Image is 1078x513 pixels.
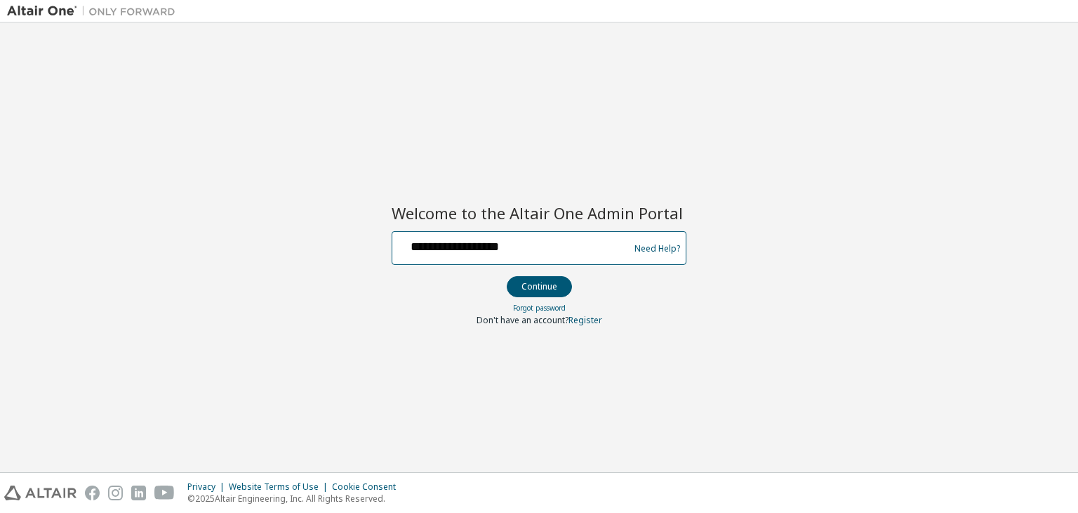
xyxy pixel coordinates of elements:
[108,486,123,500] img: instagram.svg
[507,276,572,297] button: Continue
[85,486,100,500] img: facebook.svg
[187,493,404,505] p: © 2025 Altair Engineering, Inc. All Rights Reserved.
[634,248,680,249] a: Need Help?
[7,4,182,18] img: Altair One
[332,481,404,493] div: Cookie Consent
[477,314,568,326] span: Don't have an account?
[513,303,566,313] a: Forgot password
[154,486,175,500] img: youtube.svg
[229,481,332,493] div: Website Terms of Use
[568,314,602,326] a: Register
[187,481,229,493] div: Privacy
[392,203,686,223] h2: Welcome to the Altair One Admin Portal
[131,486,146,500] img: linkedin.svg
[4,486,76,500] img: altair_logo.svg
